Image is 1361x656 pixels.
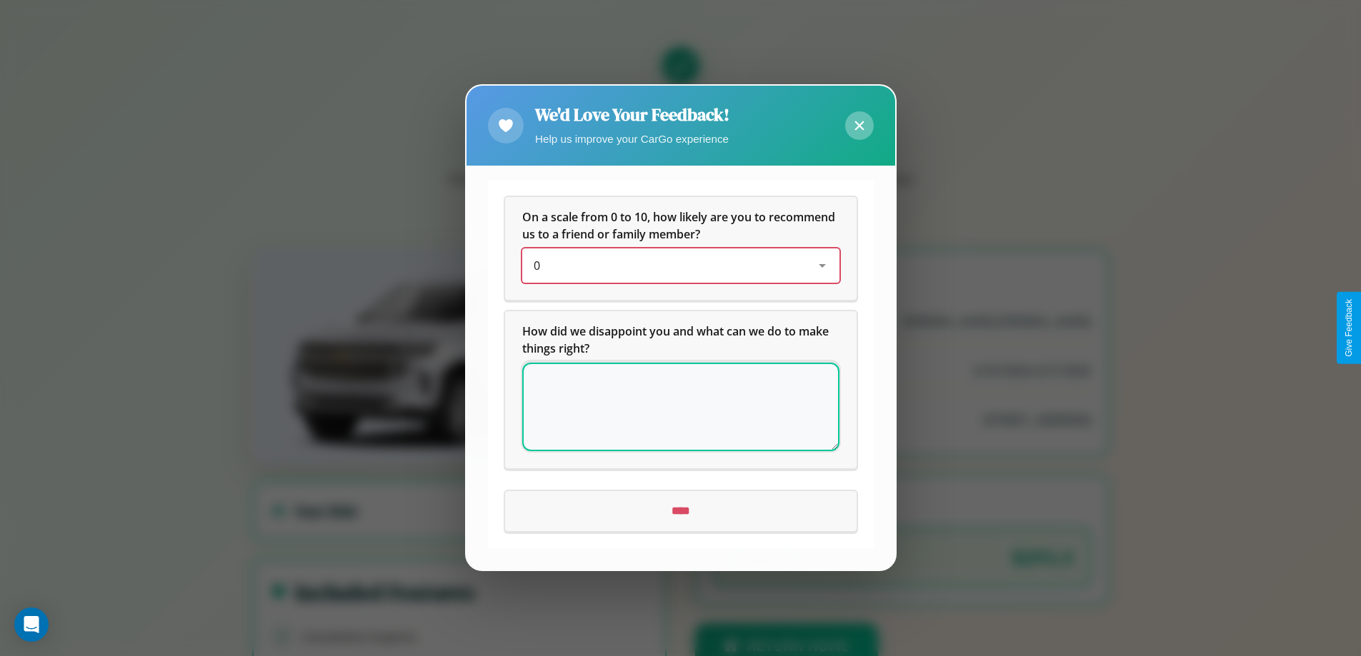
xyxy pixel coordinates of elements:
[535,129,729,148] p: Help us improve your CarGo experience
[505,198,857,301] div: On a scale from 0 to 10, how likely are you to recommend us to a friend or family member?
[14,607,49,642] div: Open Intercom Messenger
[534,258,540,274] span: 0
[1344,299,1354,357] div: Give Feedback
[522,209,839,243] h5: On a scale from 0 to 10, how likely are you to recommend us to a friend or family member?
[522,210,838,243] span: On a scale from 0 to 10, how likely are you to recommend us to a friend or family member?
[535,103,729,126] h2: We'd Love Your Feedback!
[522,324,832,357] span: How did we disappoint you and what can we do to make things right?
[522,249,839,283] div: On a scale from 0 to 10, how likely are you to recommend us to a friend or family member?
